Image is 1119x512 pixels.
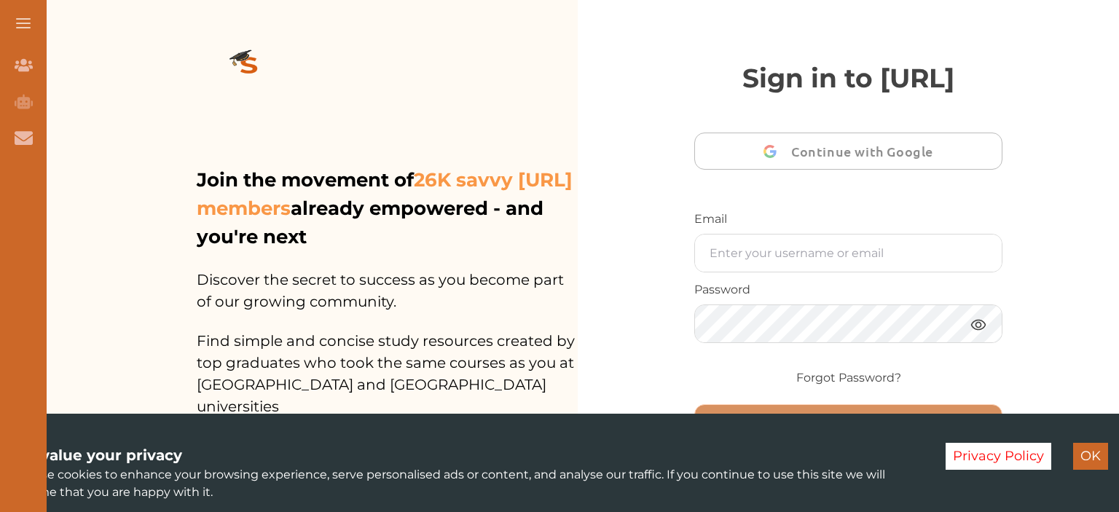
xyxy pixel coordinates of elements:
[694,210,1002,228] p: Email
[970,315,987,334] img: eye.3286bcf0.webp
[1073,443,1108,470] button: Accept cookies
[694,404,1002,441] button: Log in
[796,369,901,387] a: Forgot Password?
[197,26,302,108] img: logo
[197,251,578,312] p: Discover the secret to success as you become part of our growing community.
[695,235,1002,272] input: Enter your username or email
[694,133,1002,170] button: Continue with Google
[694,58,1002,98] p: Sign in to [URL]
[946,443,1051,470] button: Decline cookies
[197,166,575,251] p: Join the movement of already empowered - and you're next
[197,312,578,417] p: Find simple and concise study resources created by top graduates who took the same courses as you...
[791,134,941,168] span: Continue with Google
[11,444,924,501] div: We use cookies to enhance your browsing experience, serve personalised ads or content, and analys...
[694,281,1002,299] p: Password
